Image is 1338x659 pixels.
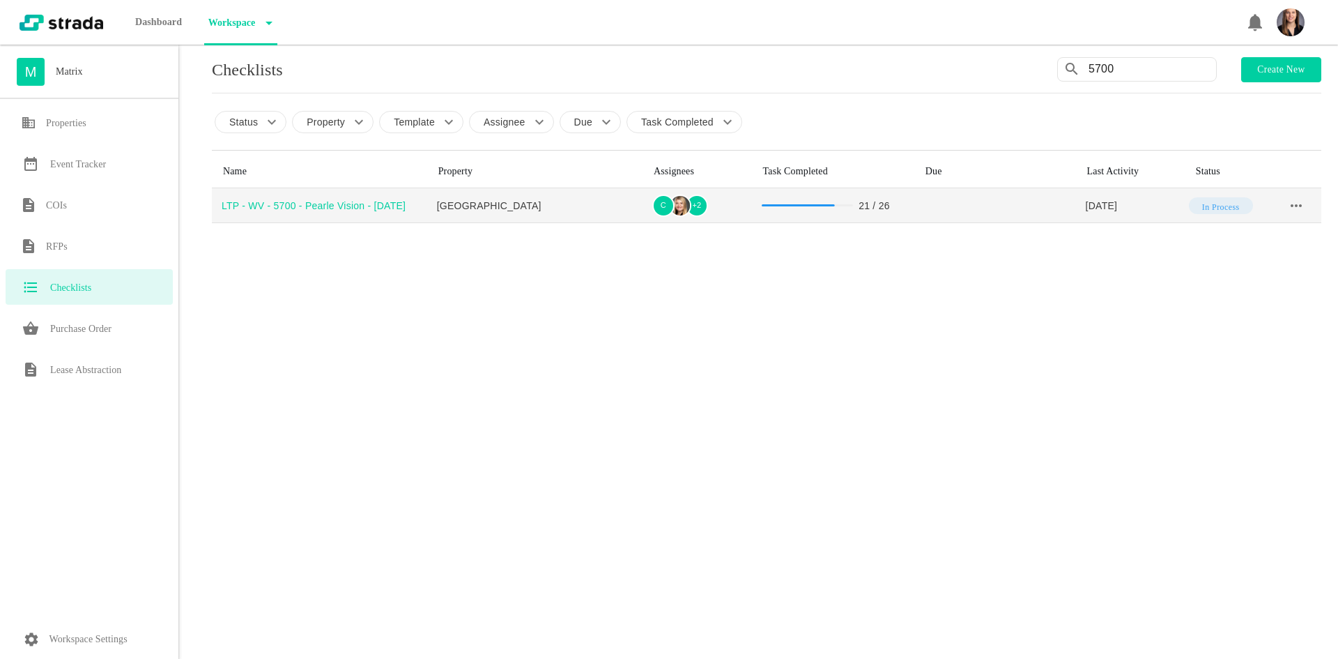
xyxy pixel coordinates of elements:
[223,167,416,176] div: Name
[1185,156,1272,188] th: Toggle SortBy
[670,196,690,215] img: Maggie Keasling
[17,58,45,86] div: M
[1196,167,1261,176] div: Status
[437,199,643,213] div: [GEOGRAPHIC_DATA]
[574,115,592,129] p: Due
[643,156,752,188] th: Toggle SortBy
[50,321,111,338] h6: Purchase Order
[925,167,1065,176] div: Due
[46,197,67,214] h6: COIs
[1272,156,1321,188] th: Toggle SortBy
[686,195,708,217] div: + 2
[212,61,283,78] p: Checklists
[50,362,121,379] h6: Lease Abstraction
[652,195,675,217] div: C
[763,167,903,176] div: Task Completed
[50,156,106,173] h6: Event Tracker
[1277,8,1305,36] img: Headshot_Vertical.jpg
[46,238,68,255] h6: RFPs
[56,63,83,80] h6: Matrix
[204,9,256,37] p: Workspace
[229,115,258,129] p: Status
[49,631,128,648] p: Workspace Settings
[859,199,890,213] div: 21 / 26
[641,115,714,129] p: Task Completed
[222,199,427,213] div: LTP - WV - 5700 - Pearle Vision - [DATE]
[1241,57,1321,82] button: Create new
[427,156,643,188] th: Toggle SortBy
[1076,156,1185,188] th: Toggle SortBy
[914,156,1076,188] th: Toggle SortBy
[752,156,914,188] th: Toggle SortBy
[307,115,345,129] p: Property
[46,115,86,132] h6: Properties
[1189,197,1253,214] div: In Process
[1086,199,1185,213] div: [DATE]
[20,15,103,31] img: strada-logo
[394,115,435,129] p: Template
[1087,167,1174,176] div: Last Activity
[212,156,427,188] th: Toggle SortBy
[438,167,631,176] div: Property
[654,167,741,176] div: Assignees
[131,8,186,36] p: Dashboard
[50,280,91,296] h6: Checklists
[1089,58,1216,80] input: Search
[484,115,525,129] p: Assignee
